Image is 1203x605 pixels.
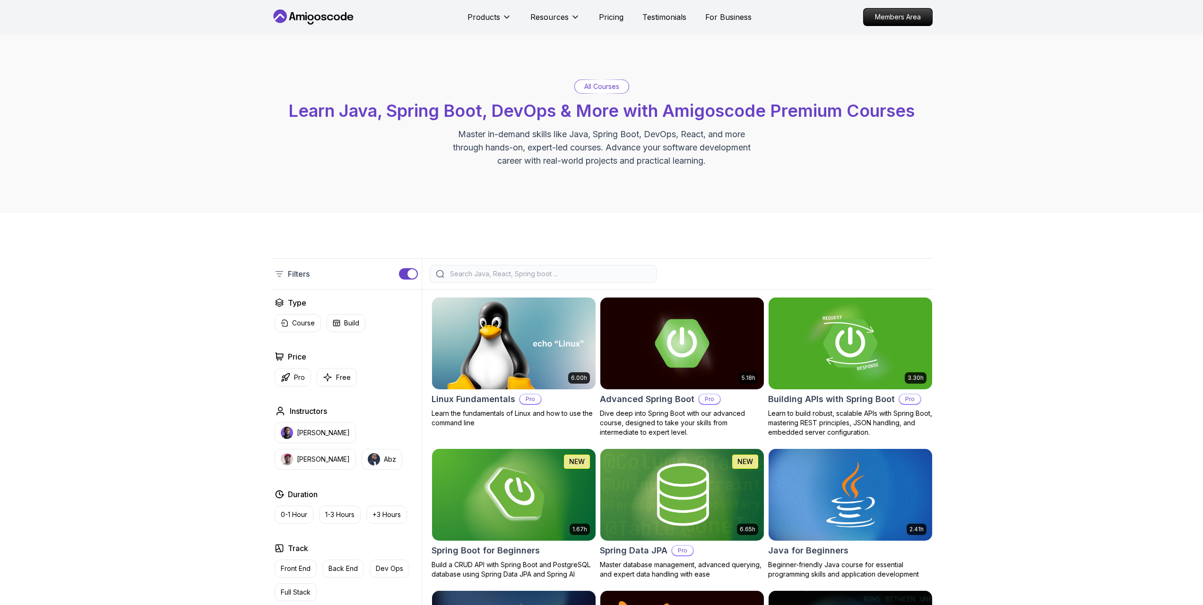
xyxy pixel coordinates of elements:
[769,449,932,541] img: Java for Beginners card
[864,9,932,26] p: Members Area
[327,314,365,332] button: Build
[275,506,313,524] button: 0-1 Hour
[336,373,351,382] p: Free
[288,351,306,362] h2: Price
[571,374,587,382] p: 6.00h
[768,393,895,406] h2: Building APIs with Spring Boot
[281,564,311,573] p: Front End
[432,393,515,406] h2: Linux Fundamentals
[372,510,401,519] p: +3 Hours
[370,560,409,578] button: Dev Ops
[432,297,596,428] a: Linux Fundamentals card6.00hLinux FundamentalsProLearn the fundamentals of Linux and how to use t...
[384,455,396,464] p: Abz
[600,560,764,579] p: Master database management, advanced querying, and expert data handling with ease
[520,395,541,404] p: Pro
[900,395,920,404] p: Pro
[292,318,315,328] p: Course
[344,318,359,328] p: Build
[672,546,693,555] p: Pro
[530,11,569,23] p: Resources
[768,560,933,579] p: Beginner-friendly Java course for essential programming skills and application development
[288,268,310,280] p: Filters
[329,564,358,573] p: Back End
[294,373,305,382] p: Pro
[699,395,720,404] p: Pro
[742,374,755,382] p: 5.18h
[319,506,361,524] button: 1-3 Hours
[288,297,306,308] h2: Type
[600,393,694,406] h2: Advanced Spring Boot
[908,374,924,382] p: 3.30h
[768,409,933,437] p: Learn to build robust, scalable APIs with Spring Boot, mastering REST principles, JSON handling, ...
[362,449,402,470] button: instructor imgAbz
[737,457,753,466] p: NEW
[600,449,764,541] img: Spring Data JPA card
[368,453,380,465] img: instructor img
[275,560,317,578] button: Front End
[530,11,580,30] button: Resources
[600,297,764,437] a: Advanced Spring Boot card5.18hAdvanced Spring BootProDive deep into Spring Boot with our advanced...
[1144,546,1203,591] iframe: chat widget
[600,298,764,389] img: Advanced Spring Boot card
[569,457,585,466] p: NEW
[584,82,619,91] p: All Courses
[600,409,764,437] p: Dive deep into Spring Boot with our advanced course, designed to take your skills from intermedia...
[768,544,848,557] h2: Java for Beginners
[288,100,915,121] span: Learn Java, Spring Boot, DevOps & More with Amigoscode Premium Courses
[275,422,356,443] button: instructor img[PERSON_NAME]
[275,368,311,386] button: Pro
[325,510,355,519] p: 1-3 Hours
[572,526,587,533] p: 1.67h
[467,11,511,30] button: Products
[366,506,407,524] button: +3 Hours
[600,448,764,579] a: Spring Data JPA card6.65hNEWSpring Data JPAProMaster database management, advanced querying, and ...
[740,526,755,533] p: 6.65h
[432,448,596,579] a: Spring Boot for Beginners card1.67hNEWSpring Boot for BeginnersBuild a CRUD API with Spring Boot ...
[600,544,667,557] h2: Spring Data JPA
[769,298,932,389] img: Building APIs with Spring Boot card
[290,405,327,417] h2: Instructors
[432,544,540,557] h2: Spring Boot for Beginners
[863,8,933,26] a: Members Area
[768,448,933,579] a: Java for Beginners card2.41hJava for BeginnersBeginner-friendly Java course for essential program...
[288,489,318,500] h2: Duration
[275,314,321,332] button: Course
[281,587,311,597] p: Full Stack
[322,560,364,578] button: Back End
[317,368,357,386] button: Free
[467,11,500,23] p: Products
[432,560,596,579] p: Build a CRUD API with Spring Boot and PostgreSQL database using Spring Data JPA and Spring AI
[275,583,317,601] button: Full Stack
[432,449,596,541] img: Spring Boot for Beginners card
[448,269,650,279] input: Search Java, React, Spring boot ...
[376,564,403,573] p: Dev Ops
[705,11,752,23] a: For Business
[288,543,308,554] h2: Track
[768,297,933,437] a: Building APIs with Spring Boot card3.30hBuilding APIs with Spring BootProLearn to build robust, s...
[909,526,924,533] p: 2.41h
[281,453,293,465] img: instructor img
[275,449,356,470] button: instructor img[PERSON_NAME]
[443,128,761,167] p: Master in-demand skills like Java, Spring Boot, DevOps, React, and more through hands-on, expert-...
[297,428,350,438] p: [PERSON_NAME]
[432,409,596,428] p: Learn the fundamentals of Linux and how to use the command line
[432,298,596,389] img: Linux Fundamentals card
[642,11,686,23] a: Testimonials
[281,510,307,519] p: 0-1 Hour
[281,427,293,439] img: instructor img
[297,455,350,464] p: [PERSON_NAME]
[599,11,623,23] a: Pricing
